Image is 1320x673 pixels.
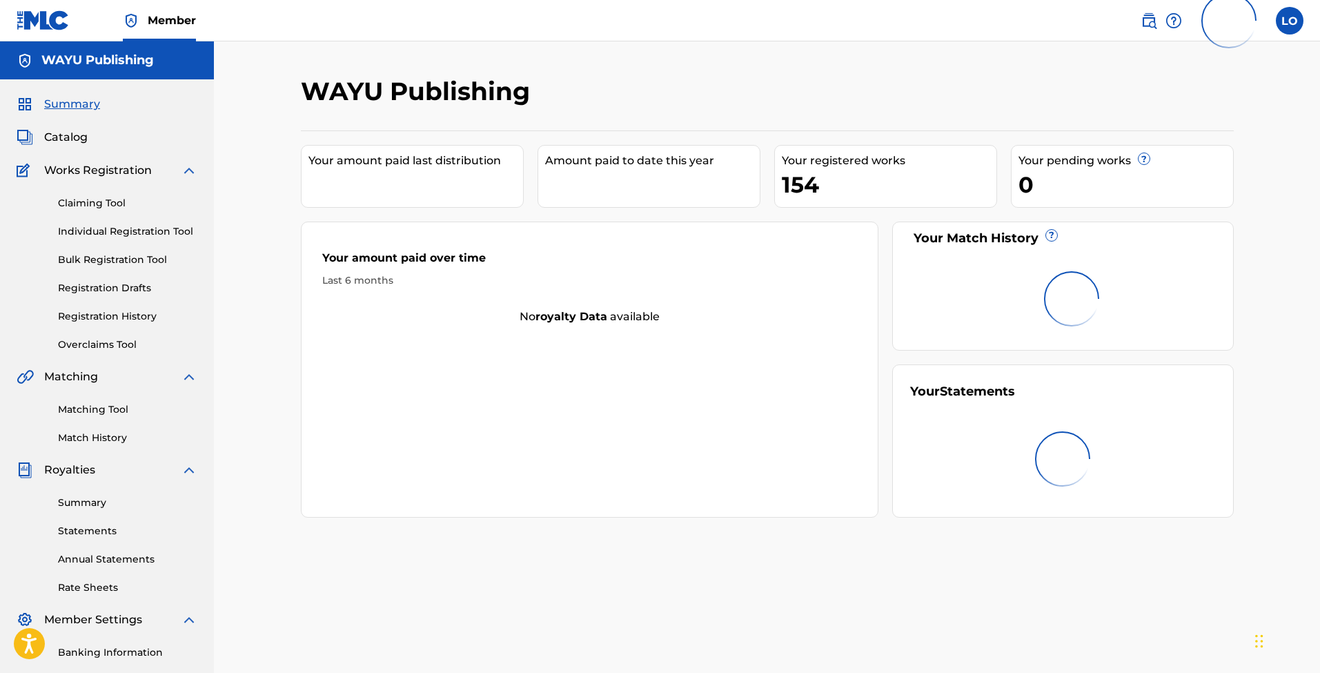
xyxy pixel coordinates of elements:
div: User Menu [1276,7,1303,35]
div: Your registered works [782,153,996,169]
a: Claiming Tool [58,196,197,211]
img: expand [181,612,197,628]
img: search [1141,12,1157,29]
span: Royalties [44,462,95,478]
div: Your Statements [910,382,1015,401]
span: Matching [44,369,98,385]
div: 154 [782,169,996,200]
span: Member [148,12,196,28]
a: Matching Tool [58,402,197,417]
h2: WAYU Publishing [301,76,537,107]
img: MLC Logo [17,10,70,30]
span: Summary [44,96,100,113]
a: Annual Statements [58,552,197,567]
a: SummarySummary [17,96,100,113]
img: Works Registration [17,162,35,179]
img: Royalties [17,462,33,478]
img: expand [181,162,197,179]
a: Bulk Registration Tool [58,253,197,267]
div: Your Match History [910,229,1216,248]
div: Amount paid to date this year [545,153,760,169]
div: Your amount paid last distribution [308,153,523,169]
a: Registration Drafts [58,281,197,295]
img: expand [181,462,197,478]
h5: WAYU Publishing [41,52,154,68]
span: Catalog [44,129,88,146]
a: Match History [58,431,197,445]
a: Statements [58,524,197,538]
a: Registration History [58,309,197,324]
span: Works Registration [44,162,152,179]
strong: royalty data [535,310,607,323]
div: Your amount paid over time [322,250,858,273]
a: Banking Information [58,645,197,660]
img: Catalog [17,129,33,146]
img: Top Rightsholder [123,12,139,29]
img: help [1165,12,1182,29]
div: No available [302,309,878,325]
a: CatalogCatalog [17,129,88,146]
iframe: Chat Widget [1251,607,1320,673]
div: Your pending works [1018,153,1233,169]
div: 0 [1018,169,1233,200]
img: Accounts [17,52,33,69]
div: Last 6 months [322,273,858,288]
span: ? [1046,230,1057,241]
span: ? [1139,153,1150,164]
a: Summary [58,496,197,510]
div: Help [1165,7,1182,35]
span: Member Settings [44,612,142,628]
a: Overclaims Tool [58,338,197,352]
img: Member Settings [17,612,33,628]
a: Rate Sheets [58,581,197,595]
a: Public Search [1141,7,1157,35]
div: Drag [1255,621,1263,662]
a: Individual Registration Tool [58,224,197,239]
img: Matching [17,369,34,385]
img: expand [181,369,197,385]
img: preloader [1044,271,1099,326]
img: preloader [1035,431,1090,487]
img: Summary [17,96,33,113]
